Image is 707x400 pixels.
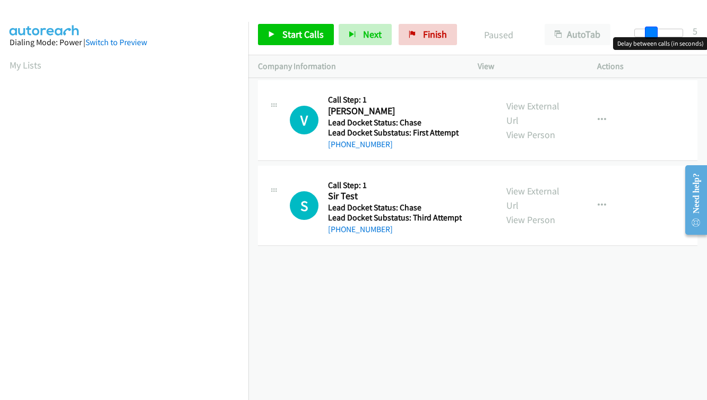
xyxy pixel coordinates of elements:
a: [PHONE_NUMBER] [328,224,393,234]
h5: Call Step: 1 [328,180,462,191]
h5: Call Step: 1 [328,95,459,105]
p: Actions [597,60,697,73]
a: [PHONE_NUMBER] [328,139,393,149]
button: AutoTab [545,24,610,45]
p: Company Information [258,60,459,73]
button: Next [339,24,392,45]
iframe: Resource Center [676,158,707,242]
h2: Sir Test [328,190,459,202]
p: Paused [471,28,525,42]
h5: Lead Docket Substatus: First Attempt [328,127,459,138]
div: 5 [693,24,697,38]
a: View External Url [506,185,559,211]
span: Finish [423,28,447,40]
h5: Lead Docket Status: Chase [328,117,459,128]
a: Switch to Preview [85,37,147,47]
div: Dialing Mode: Power | [10,36,239,49]
span: Next [363,28,382,40]
a: My Lists [10,59,41,71]
h2: [PERSON_NAME] [328,105,459,117]
h5: Lead Docket Status: Chase [328,202,462,213]
a: View Person [506,214,555,226]
h1: S [290,191,318,220]
span: Start Calls [282,28,324,40]
h5: Lead Docket Substatus: Third Attempt [328,212,462,223]
p: View [478,60,578,73]
h1: V [290,106,318,134]
a: Start Calls [258,24,334,45]
a: View Person [506,129,555,141]
a: View External Url [506,100,559,126]
a: Finish [399,24,457,45]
